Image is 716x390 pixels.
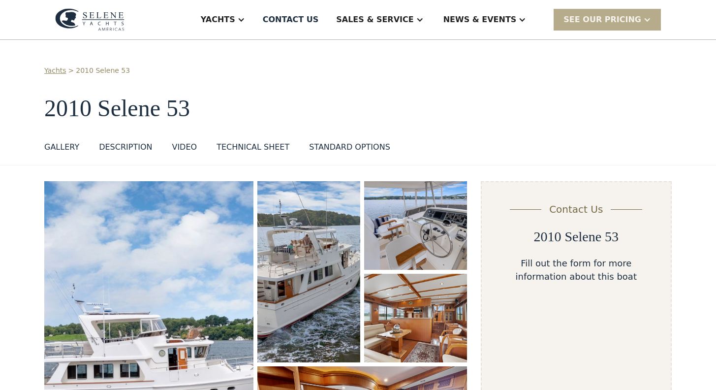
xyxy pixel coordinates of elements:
div: STANDARD OPTIONS [309,141,390,153]
div: Yachts [201,14,235,26]
h2: 2010 Selene 53 [533,228,619,245]
div: VIDEO [172,141,197,153]
div: Contact Us [549,202,603,217]
div: > [68,65,74,76]
div: SEE Our Pricing [563,14,641,26]
div: Fill out the form for more information about this boat [498,257,655,283]
a: STANDARD OPTIONS [309,141,390,157]
a: GALLERY [44,141,79,157]
div: News & EVENTS [443,14,517,26]
div: SEE Our Pricing [554,9,661,30]
a: open lightbox [364,274,467,362]
div: TECHNICAL SHEET [217,141,289,153]
a: TECHNICAL SHEET [217,141,289,157]
img: logo [55,8,125,31]
a: 2010 Selene 53 [76,65,130,76]
a: Yachts [44,65,66,76]
h1: 2010 Selene 53 [44,96,672,122]
a: DESCRIPTION [99,141,152,157]
div: Sales & Service [336,14,413,26]
a: open lightbox [364,181,467,270]
div: GALLERY [44,141,79,153]
a: VIDEO [172,141,197,157]
div: Contact US [263,14,319,26]
div: DESCRIPTION [99,141,152,153]
a: open lightbox [257,181,360,362]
